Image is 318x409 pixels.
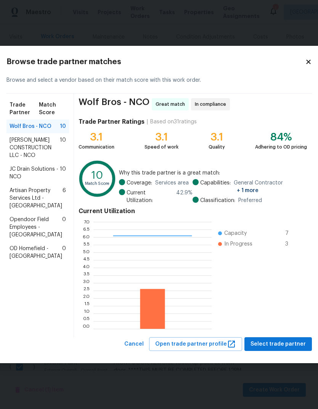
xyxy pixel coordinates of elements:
[149,337,242,351] button: Open trade partner profile
[145,143,178,151] div: Speed of work
[209,133,225,141] div: 3.1
[145,118,150,126] div: |
[285,240,297,248] span: 3
[83,280,90,285] text: 3.0
[6,67,312,94] div: Browse and select a vendor based on their match score with this work order.
[156,100,188,108] span: Great match
[255,133,307,141] div: 84%
[84,311,90,315] text: 1.0
[60,123,66,130] span: 10
[224,230,247,237] span: Capacity
[145,133,178,141] div: 3.1
[83,227,90,231] text: 6.5
[83,250,90,254] text: 5.0
[39,101,66,116] span: Match Score
[83,257,90,262] text: 4.5
[84,303,90,308] text: 1.5
[10,101,39,116] span: Trade Partner
[83,273,90,277] text: 3.5
[155,179,189,187] span: Services area
[85,182,109,186] text: Match Score
[224,240,252,248] span: In Progress
[237,188,259,193] span: + 1 more
[79,207,307,215] h4: Current Utilization
[10,216,62,239] span: Opendoor Field Employees - [GEOGRAPHIC_DATA]
[127,179,152,187] span: Coverage:
[60,165,66,181] span: 10
[10,123,51,130] span: Wolf Bros - NCO
[62,245,66,260] span: 0
[82,326,90,331] text: 0.0
[62,216,66,239] span: 0
[176,189,193,204] span: 42.9 %
[84,219,90,224] text: 7.0
[124,339,144,349] span: Cancel
[10,245,62,260] span: OD Homefield - [GEOGRAPHIC_DATA]
[200,179,231,194] span: Capabilities:
[127,189,173,204] span: Current Utilization:
[60,136,66,159] span: 10
[121,337,147,351] button: Cancel
[92,170,103,181] text: 10
[79,143,114,151] div: Communication
[10,165,60,181] span: JC Drain Solutions - NCO
[83,296,90,300] text: 2.0
[83,288,90,293] text: 2.5
[79,133,114,141] div: 3.1
[234,179,307,194] span: General Contractor
[255,143,307,151] div: Adhering to OD pricing
[238,197,262,204] span: Preferred
[155,339,236,349] span: Open trade partner profile
[6,58,305,66] h2: Browse trade partner matches
[251,339,306,349] span: Select trade partner
[150,118,197,126] div: Based on 31 ratings
[83,242,90,247] text: 5.5
[82,265,90,270] text: 4.0
[119,169,307,177] span: Why this trade partner is a great match:
[82,234,90,239] text: 6.0
[285,230,297,237] span: 7
[63,187,66,210] span: 6
[195,100,229,108] span: In compliance
[79,98,149,110] span: Wolf Bros - NCO
[10,136,60,159] span: [PERSON_NAME] CONSTRUCTION LLC - NCO
[10,187,63,210] span: Artisan Property Services Ltd - [GEOGRAPHIC_DATA]
[200,197,235,204] span: Classification:
[244,337,312,351] button: Select trade partner
[79,118,145,126] h4: Trade Partner Ratings
[209,143,225,151] div: Quality
[83,318,90,323] text: 0.5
